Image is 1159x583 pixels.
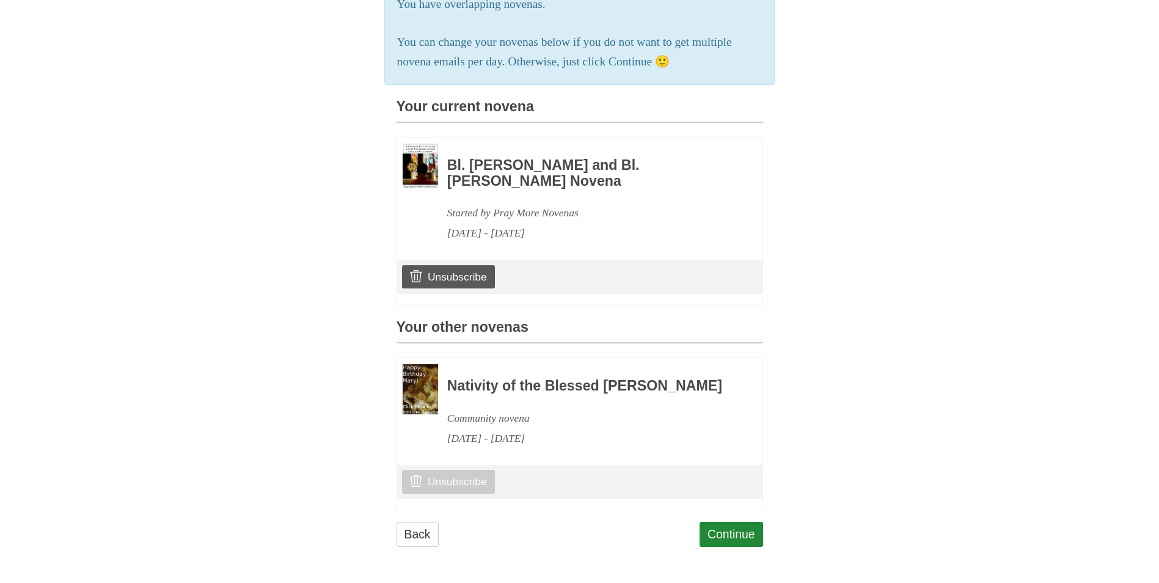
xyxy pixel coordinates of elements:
[447,203,729,223] div: Started by Pray More Novenas
[403,144,438,188] img: Novena image
[397,32,762,73] p: You can change your novenas below if you do not want to get multiple novena emails per day. Other...
[397,320,763,343] h3: Your other novenas
[402,470,494,493] a: Unsubscribe
[447,223,729,243] div: [DATE] - [DATE]
[397,522,439,547] a: Back
[402,265,494,288] a: Unsubscribe
[447,158,729,189] h3: Bl. [PERSON_NAME] and Bl. [PERSON_NAME] Novena
[700,522,763,547] a: Continue
[447,378,729,394] h3: Nativity of the Blessed [PERSON_NAME]
[447,408,729,428] div: Community novena
[403,364,438,414] img: Novena image
[397,99,763,123] h3: Your current novena
[447,428,729,449] div: [DATE] - [DATE]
